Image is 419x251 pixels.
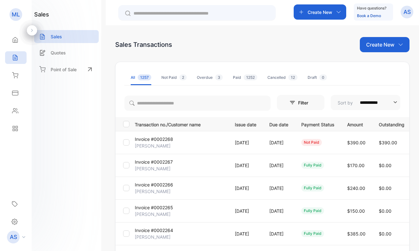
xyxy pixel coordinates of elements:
[269,230,288,237] p: [DATE]
[347,163,365,168] span: $170.00
[135,165,171,172] p: [PERSON_NAME]
[301,185,324,191] div: fully paid
[135,211,171,217] p: [PERSON_NAME]
[135,120,227,128] p: Transaction no./Customer name
[135,204,173,211] p: Invoice #0002265
[357,13,381,18] a: Book a Demo
[379,120,404,128] p: Outstanding
[179,74,187,80] span: 2
[301,207,324,214] div: fully paid
[34,10,49,19] h1: sales
[138,74,151,80] span: 1257
[403,8,411,16] p: AS
[135,227,173,234] p: Invoice #0002264
[347,231,366,236] span: $385.00
[135,142,171,149] p: [PERSON_NAME]
[319,74,327,80] span: 0
[235,208,256,214] p: [DATE]
[379,185,391,191] span: $0.00
[51,33,62,40] p: Sales
[301,162,324,169] div: fully paid
[34,30,99,43] a: Sales
[12,10,20,19] p: ML
[161,75,187,80] div: Not Paid
[269,120,288,128] p: Due date
[197,75,223,80] div: Overdue
[51,66,77,73] p: Point of Sale
[301,139,322,146] div: not paid
[233,75,257,80] div: Paid
[269,185,288,191] p: [DATE]
[34,62,99,76] a: Point of Sale
[244,74,257,80] span: 1252
[288,74,297,80] span: 12
[269,162,288,169] p: [DATE]
[215,74,223,80] span: 3
[135,159,173,165] p: Invoice #0002267
[379,208,391,214] span: $0.00
[360,37,410,52] button: Create New
[338,99,353,106] p: Sort by
[135,188,171,195] p: [PERSON_NAME]
[269,208,288,214] p: [DATE]
[294,4,346,20] button: Create New
[115,40,172,49] div: Sales Transactions
[401,4,413,20] button: AS
[357,5,386,11] p: Have questions?
[331,95,400,110] button: Sort by
[235,230,256,237] p: [DATE]
[131,75,151,80] div: All
[308,75,327,80] div: Draft
[135,181,173,188] p: Invoice #0002266
[347,208,365,214] span: $150.00
[379,163,391,168] span: $0.00
[308,9,332,16] p: Create New
[267,75,297,80] div: Cancelled
[379,231,391,236] span: $0.00
[269,139,288,146] p: [DATE]
[235,139,256,146] p: [DATE]
[34,46,99,59] a: Quotes
[235,120,256,128] p: Issue date
[301,120,334,128] p: Payment Status
[10,233,17,241] p: AS
[347,120,366,128] p: Amount
[235,185,256,191] p: [DATE]
[301,230,324,237] div: fully paid
[135,234,171,240] p: [PERSON_NAME]
[135,136,173,142] p: Invoice #0002268
[347,185,365,191] span: $240.00
[235,162,256,169] p: [DATE]
[366,41,394,48] p: Create New
[379,140,397,145] span: $390.00
[347,140,366,145] span: $390.00
[51,49,66,56] p: Quotes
